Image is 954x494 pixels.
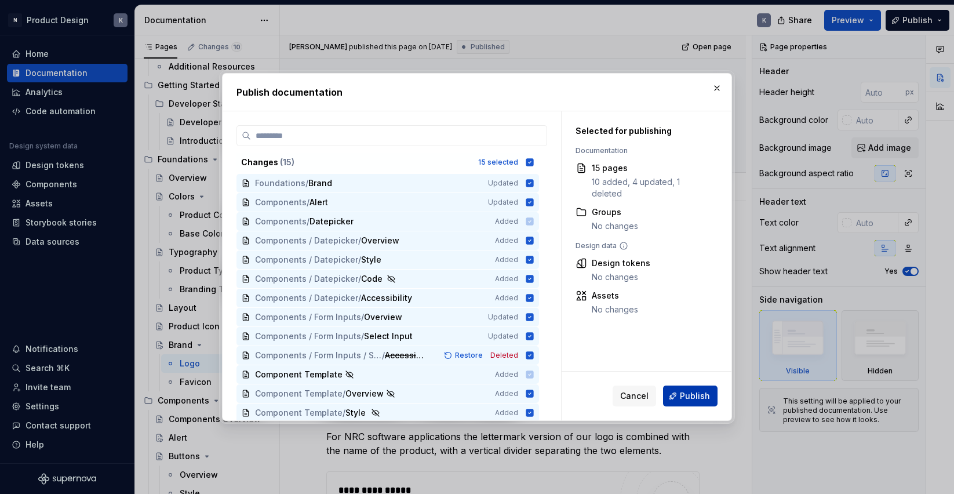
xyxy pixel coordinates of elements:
span: Components / Datepicker [255,292,358,304]
span: Accessibility [361,292,412,304]
span: Components [255,197,307,208]
span: Components / Datepicker [255,254,358,266]
button: Cancel [613,386,656,406]
div: 15 selected [478,158,518,167]
span: / [305,177,308,189]
span: / [382,350,385,361]
span: Updated [488,198,518,207]
span: Style [361,254,384,266]
span: / [343,407,345,419]
span: Overview [364,311,402,323]
div: 10 added, 4 updated, 1 deleted [592,176,712,199]
span: / [361,330,364,342]
span: Updated [488,332,518,341]
span: Overview [345,388,384,399]
span: / [358,254,361,266]
button: Publish [663,386,718,406]
span: Component Template [255,388,343,399]
span: Alert [309,197,333,208]
div: No changes [592,271,650,283]
div: Design tokens [592,257,650,269]
span: ( 15 ) [280,157,294,167]
span: Foundations [255,177,305,189]
div: 15 pages [592,162,712,174]
span: / [361,311,364,323]
span: Added [495,408,518,417]
span: Components / Datepicker [255,273,358,285]
span: / [358,273,361,285]
span: Accessibility [385,350,425,361]
div: Selected for publishing [576,125,712,137]
button: Restore [440,350,488,361]
span: Cancel [620,390,649,402]
span: Added [495,293,518,303]
span: Components / Form Inputs [255,330,361,342]
span: Components / Datepicker [255,235,358,246]
span: Updated [488,313,518,322]
span: Added [495,274,518,284]
h2: Publish documentation [236,85,718,99]
span: Code [361,273,384,285]
span: Restore [455,351,483,360]
span: Added [495,255,518,264]
div: Design data [576,241,712,250]
span: / [358,235,361,246]
div: Groups [592,206,638,218]
div: No changes [592,220,638,232]
div: Assets [592,290,638,302]
span: / [307,197,309,208]
span: Brand [308,177,332,189]
span: / [358,292,361,304]
div: Documentation [576,146,712,155]
span: Deleted [490,351,518,360]
span: Components / Form Inputs [255,311,361,323]
span: Components / Form Inputs / Select Input [255,350,382,361]
div: No changes [592,304,638,315]
span: Style [345,407,369,419]
span: Added [495,389,518,398]
span: Added [495,236,518,245]
span: Component Template [255,407,343,419]
span: Select Input [364,330,413,342]
span: Publish [680,390,710,402]
div: Changes [241,157,471,168]
span: / [343,388,345,399]
span: Updated [488,179,518,188]
span: Overview [361,235,399,246]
